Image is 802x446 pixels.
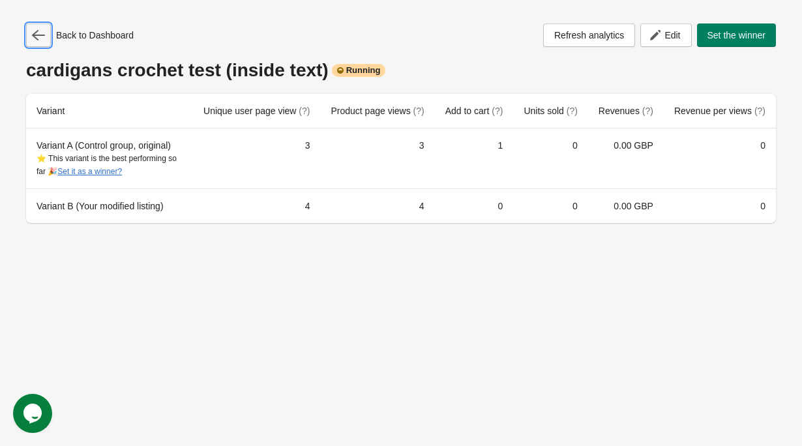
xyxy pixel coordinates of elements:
div: cardigans crochet test (inside text) [26,60,776,81]
td: 4 [320,188,434,223]
td: 0.00 GBP [588,188,664,223]
iframe: chat widget [13,394,55,433]
button: Refresh analytics [543,23,635,47]
div: Back to Dashboard [26,23,134,47]
span: Add to cart [445,106,503,116]
td: 4 [193,188,320,223]
span: Set the winner [707,30,766,40]
div: Variant A (Control group, original) [37,139,183,178]
td: 0 [513,188,587,223]
button: Set the winner [697,23,777,47]
button: Set it as a winner? [57,167,122,176]
span: (?) [754,106,765,116]
td: 3 [193,128,320,188]
td: 0.00 GBP [588,128,664,188]
td: 0 [664,188,776,223]
td: 0 [513,128,587,188]
span: Units sold [524,106,577,116]
div: ⭐ This variant is the best performing so far 🎉 [37,152,183,178]
span: Unique user page view [203,106,310,116]
span: (?) [413,106,424,116]
span: (?) [642,106,653,116]
div: Running [332,64,386,77]
td: 1 [435,128,514,188]
th: Variant [26,94,193,128]
span: Edit [664,30,680,40]
span: Product page views [331,106,424,116]
span: Refresh analytics [554,30,624,40]
span: Revenue per views [674,106,765,116]
span: (?) [299,106,310,116]
span: (?) [492,106,503,116]
span: Revenues [599,106,653,116]
div: Variant B (Your modified listing) [37,200,183,213]
td: 0 [435,188,514,223]
td: 3 [320,128,434,188]
td: 0 [664,128,776,188]
button: Edit [640,23,691,47]
span: (?) [567,106,578,116]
